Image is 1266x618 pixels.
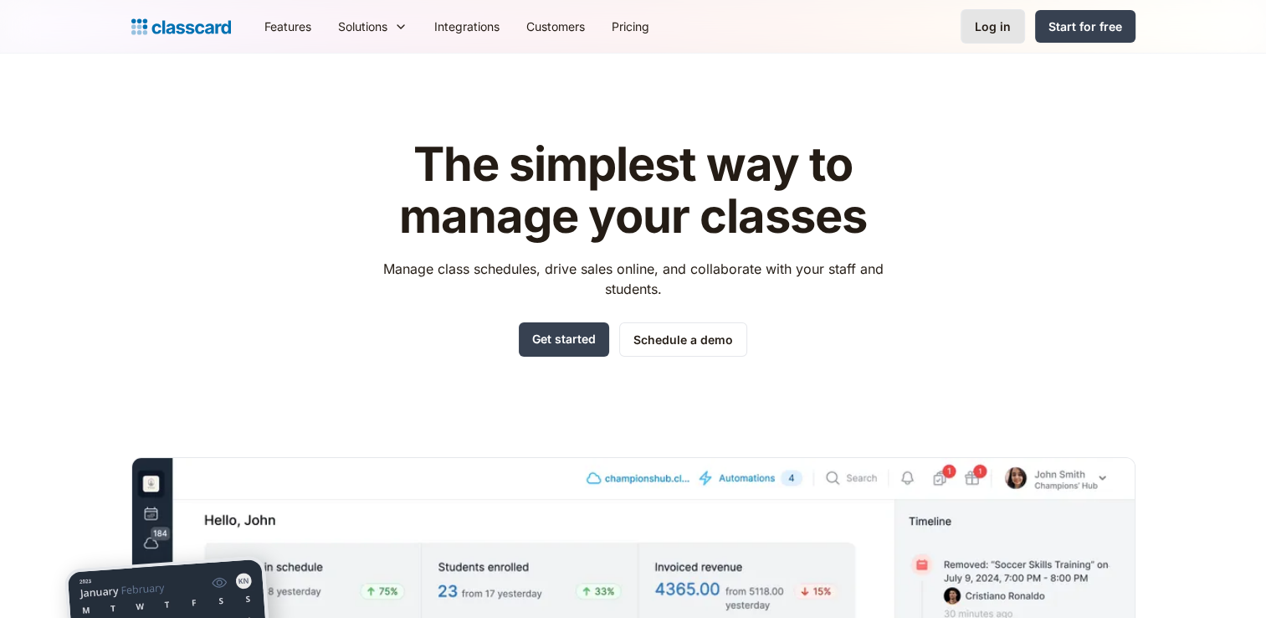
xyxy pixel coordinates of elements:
a: Features [251,8,325,45]
a: Log in [961,9,1025,44]
a: Get started [519,322,609,357]
a: Schedule a demo [619,322,747,357]
div: Solutions [338,18,387,35]
h1: The simplest way to manage your classes [367,139,899,242]
a: Pricing [598,8,663,45]
a: Integrations [421,8,513,45]
a: home [131,15,231,39]
p: Manage class schedules, drive sales online, and collaborate with your staff and students. [367,259,899,299]
a: Start for free [1035,10,1135,43]
a: Customers [513,8,598,45]
div: Start for free [1048,18,1122,35]
div: Log in [975,18,1011,35]
div: Solutions [325,8,421,45]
